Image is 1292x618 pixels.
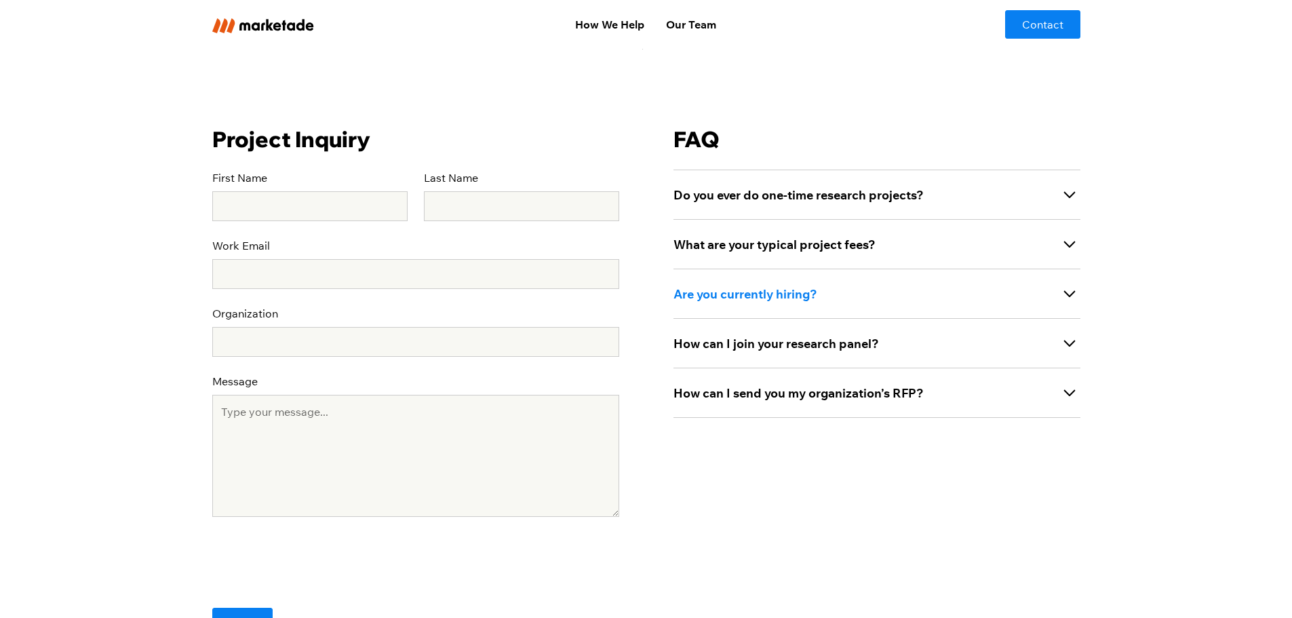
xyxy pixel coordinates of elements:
[424,170,619,186] label: Last Name
[673,237,876,252] strong: What are your typical project fees?
[655,11,727,38] a: Our Team
[673,336,879,351] strong: How can I join your research panel?
[673,125,1080,154] h4: FAQ
[212,125,619,154] h4: Project Inquiry
[212,16,393,33] a: home
[564,11,655,38] a: How We Help
[673,385,924,401] strong: How can I send you my organization’s RFP?
[212,373,619,389] label: Message
[1005,10,1080,39] a: Contact
[212,533,418,586] iframe: reCAPTCHA
[673,187,924,203] strong: Do you ever do one-time research projects?
[212,305,619,322] label: Organization
[212,237,619,254] label: Work Email
[212,170,408,186] label: First Name
[673,286,817,302] strong: Are you currently hiring?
